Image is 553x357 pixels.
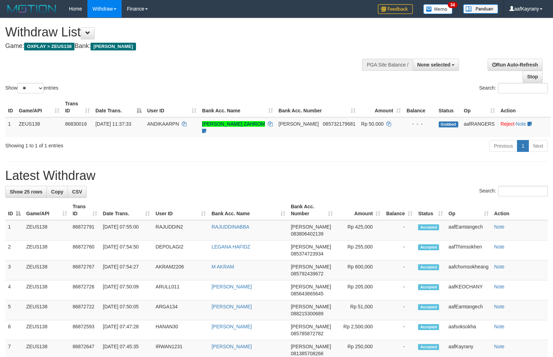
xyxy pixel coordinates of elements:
th: Action [498,97,551,117]
td: aafsoksokha [446,320,491,340]
a: Note [494,284,505,289]
a: [PERSON_NAME] [211,344,252,349]
th: Bank Acc. Number: activate to sort column ascending [288,200,336,220]
td: ZEUS138 [23,220,70,240]
td: ZEUS138 [16,117,62,137]
span: Rp 50.000 [361,121,384,127]
span: Show 25 rows [10,189,42,195]
td: - [383,240,415,260]
a: [PERSON_NAME] [211,324,252,329]
div: PGA Site Balance / [362,59,412,71]
td: 86872722 [70,300,100,320]
td: [DATE] 07:54:27 [100,260,153,280]
a: CSV [67,186,87,198]
span: 86830016 [65,121,87,127]
th: Bank Acc. Name: activate to sort column ascending [209,200,288,220]
th: Op: activate to sort column ascending [461,97,498,117]
a: Note [494,244,505,250]
label: Search: [479,186,548,196]
td: Rp 51,000 [336,300,383,320]
td: - [383,220,415,240]
th: ID [5,97,16,117]
td: AKRAM2206 [153,260,209,280]
span: Copy 085732179681 to clipboard [323,121,355,127]
td: [DATE] 07:47:28 [100,320,153,340]
a: [PERSON_NAME] [211,304,252,309]
td: aafRANGERS [461,117,498,137]
span: [PERSON_NAME] [291,324,331,329]
img: panduan.png [463,4,498,14]
span: None selected [417,62,451,68]
td: [DATE] 07:55:00 [100,220,153,240]
th: Trans ID: activate to sort column ascending [62,97,93,117]
td: 86872726 [70,280,100,300]
input: Search: [498,186,548,196]
span: Copy 085785872782 to clipboard [291,331,323,336]
th: Balance [404,97,436,117]
td: ZEUS138 [23,300,70,320]
td: ARULL011 [153,280,209,300]
span: [DATE] 11:37:33 [95,121,131,127]
th: Bank Acc. Number: activate to sort column ascending [276,97,358,117]
th: Game/API: activate to sort column ascending [23,200,70,220]
td: Rp 2,500,000 [336,320,383,340]
td: RAJUDDIN2 [153,220,209,240]
img: Feedback.jpg [378,4,413,14]
a: Previous [489,140,517,152]
td: aafchomsokheang [446,260,491,280]
span: 34 [448,2,457,8]
td: Rp 425,000 [336,220,383,240]
span: Copy 083806402139 to clipboard [291,231,323,237]
td: 4 [5,280,23,300]
a: LEGANA HAFIDZ [211,244,250,250]
th: Amount: activate to sort column ascending [336,200,383,220]
div: Showing 1 to 1 of 1 entries [5,139,225,149]
td: Rp 205,000 [336,280,383,300]
td: aafEamtangech [446,300,491,320]
a: [PERSON_NAME] ZAHROM [202,121,265,127]
span: [PERSON_NAME] [291,284,331,289]
th: Game/API: activate to sort column ascending [16,97,62,117]
a: Note [516,121,526,127]
span: Grabbed [439,121,458,127]
th: User ID: activate to sort column ascending [153,200,209,220]
td: - [383,320,415,340]
td: - [383,280,415,300]
span: Copy 088215300689 to clipboard [291,311,323,316]
td: [DATE] 07:54:50 [100,240,153,260]
td: 86872767 [70,260,100,280]
td: 3 [5,260,23,280]
span: Accepted [418,344,439,350]
a: Note [494,304,505,309]
a: Stop [523,71,543,83]
span: Accepted [418,244,439,250]
td: ZEUS138 [23,240,70,260]
a: Note [494,344,505,349]
td: HANAN30 [153,320,209,340]
td: Rp 255,000 [336,240,383,260]
td: 6 [5,320,23,340]
th: ID: activate to sort column descending [5,200,23,220]
td: ZEUS138 [23,320,70,340]
a: Run Auto-Refresh [488,59,543,71]
td: - [383,260,415,280]
img: Button%20Memo.svg [423,4,453,14]
td: DEPOLAGI2 [153,240,209,260]
select: Showentries [17,83,44,93]
span: Accepted [418,264,439,270]
td: 86872760 [70,240,100,260]
span: [PERSON_NAME] [291,224,331,230]
th: Action [491,200,548,220]
a: Next [529,140,548,152]
a: 1 [517,140,529,152]
a: Note [494,224,505,230]
a: [PERSON_NAME] [211,284,252,289]
span: [PERSON_NAME] [279,121,319,127]
span: Copy 085643865645 to clipboard [291,291,323,296]
th: Amount: activate to sort column ascending [358,97,404,117]
span: CSV [72,189,82,195]
a: M AKRAM [211,264,234,269]
th: Status: activate to sort column ascending [415,200,446,220]
th: Trans ID: activate to sort column ascending [70,200,100,220]
span: OXPLAY > ZEUS138 [24,43,74,50]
